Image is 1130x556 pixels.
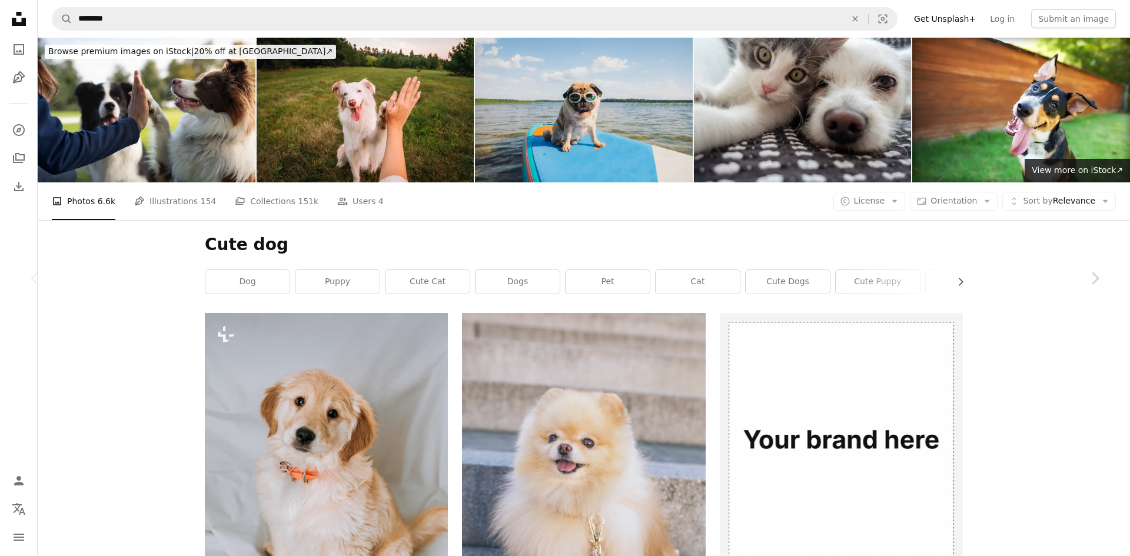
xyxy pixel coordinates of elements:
a: cute dogs [746,270,830,294]
button: Sort byRelevance [1002,192,1116,211]
button: Menu [7,525,31,549]
a: brown pomeranian puppy on grey concrete floor [462,490,705,501]
a: Browse premium images on iStock|20% off at [GEOGRAPHIC_DATA]↗ [38,38,343,66]
button: scroll list to the right [950,270,963,294]
button: Visual search [869,8,897,30]
span: Browse premium images on iStock | [48,46,194,56]
span: 4 [378,195,384,208]
a: dogs [476,270,560,294]
a: Collections 151k [235,182,318,220]
span: 20% off at [GEOGRAPHIC_DATA] ↗ [48,46,333,56]
a: cat [656,270,740,294]
span: 154 [201,195,217,208]
button: Submit an image [1031,9,1116,28]
a: Download History [7,175,31,198]
a: Next [1059,222,1130,335]
span: License [854,196,885,205]
a: Collections [7,147,31,170]
span: 151k [298,195,318,208]
a: pet [566,270,650,294]
a: Get Unsplash+ [907,9,983,28]
a: Users 4 [337,182,384,220]
a: View more on iStock↗ [1025,159,1130,182]
img: Border collie with owner training in a public park [38,38,255,182]
a: a brown and white dog sitting on top of a white sheet [205,478,448,489]
a: cute puppy [836,270,920,294]
h1: Cute dog [205,234,963,255]
span: View more on iStock ↗ [1032,165,1123,175]
a: cute cat [385,270,470,294]
span: Relevance [1023,195,1095,207]
img: file-1635990775102-c9800842e1cdimage [720,313,963,556]
a: dog [205,270,290,294]
a: cats [926,270,1010,294]
a: Illustrations [7,66,31,89]
img: Silly Dog Tilts Head in Front of Barn [912,38,1130,182]
form: Find visuals sitewide [52,7,898,31]
a: Explore [7,118,31,142]
a: Log in [983,9,1022,28]
a: Log in / Sign up [7,469,31,492]
a: Photos [7,38,31,61]
a: puppy [295,270,380,294]
span: Orientation [930,196,977,205]
button: Search Unsplash [52,8,72,30]
img: it's a paddle board time! [475,38,693,182]
button: Clear [842,8,868,30]
a: Illustrations 154 [134,182,216,220]
span: Sort by [1023,196,1052,205]
button: Language [7,497,31,521]
img: Cat taking a selfie with dog [694,38,912,182]
button: Orientation [910,192,998,211]
img: Dog gives paw to a woman making high five gesture [257,38,474,182]
button: License [833,192,906,211]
